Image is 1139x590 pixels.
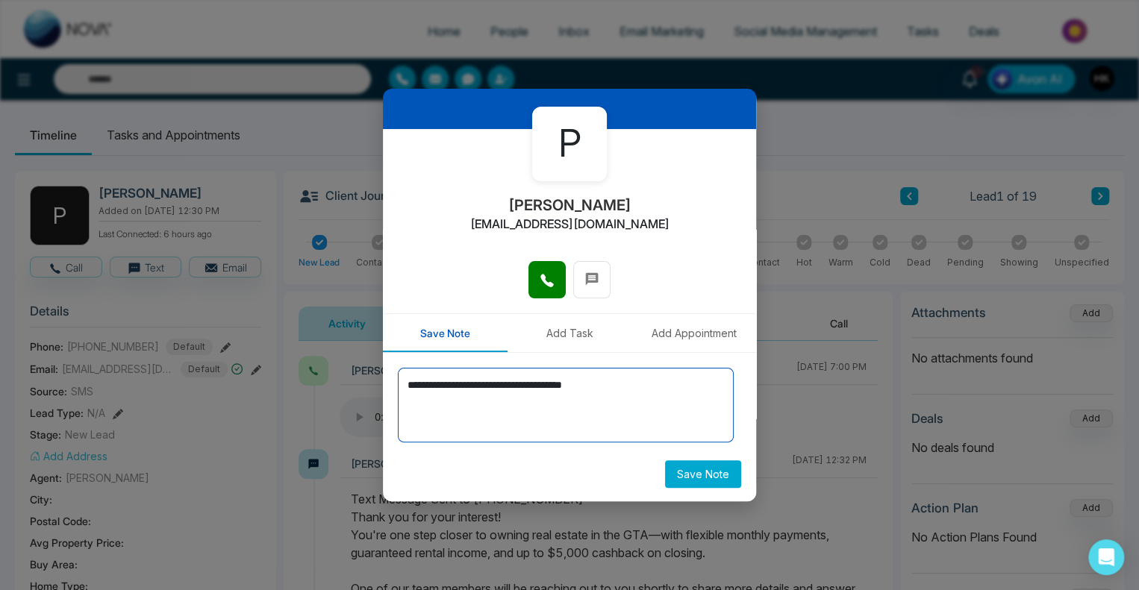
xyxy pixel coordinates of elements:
button: Add Task [508,314,632,352]
button: Save Note [665,460,741,488]
div: Open Intercom Messenger [1088,539,1124,575]
span: P [558,116,581,172]
button: Save Note [383,314,508,352]
button: Add Appointment [631,314,756,352]
h2: [PERSON_NAME] [508,196,631,214]
h2: [EMAIL_ADDRESS][DOMAIN_NAME] [470,217,670,231]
